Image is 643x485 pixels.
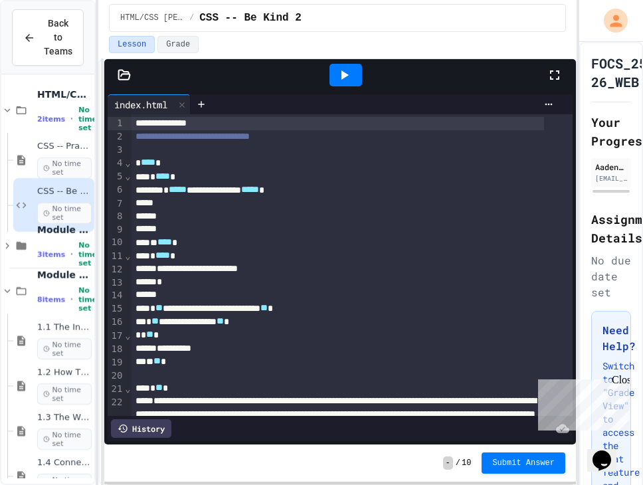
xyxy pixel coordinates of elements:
span: Module 0: Welcome to Web Development [37,224,92,236]
span: HTML/CSS [PERSON_NAME] [37,88,92,100]
div: History [111,419,171,438]
div: 3 [108,144,124,157]
span: HTML/CSS Campbell [120,13,184,23]
div: 6 [108,183,124,197]
span: 1.2 How The Internet Works [37,367,92,378]
span: No time set [78,241,97,268]
span: • [70,249,73,260]
button: Lesson [109,36,155,53]
h3: Need Help? [602,322,620,354]
iframe: chat widget [587,432,630,472]
div: 8 [108,210,124,223]
div: 17 [108,330,124,343]
div: No due date set [591,252,631,300]
span: Fold line [124,330,131,341]
div: 22 [108,396,124,461]
span: CSS -- Be Kind 2 [199,10,302,26]
h2: Assignment Details [591,210,631,247]
span: 3 items [37,250,65,259]
span: Fold line [124,383,131,394]
h2: Your Progress [591,113,631,150]
span: / [456,458,460,468]
div: 13 [108,276,124,290]
span: 1.1 The Internet and its Impact on Society [37,322,92,333]
span: Back to Teams [43,17,72,58]
span: - [443,456,453,470]
div: 12 [108,263,124,276]
span: • [70,114,73,124]
span: No time set [37,429,92,450]
span: 8 items [37,296,65,304]
span: Fold line [124,171,131,181]
span: No time set [37,157,92,179]
div: 4 [108,157,124,170]
span: 10 [462,458,471,468]
span: 1.3 The World Wide Web [37,412,92,423]
span: 1.4 Connecting to a Website [37,457,92,468]
div: 15 [108,302,124,316]
div: My Account [590,5,631,36]
iframe: chat widget [533,374,630,431]
span: No time set [37,203,92,224]
span: Fold line [124,250,131,261]
span: / [189,13,194,23]
span: CSS -- Be Kind 2 [37,186,92,197]
div: 20 [108,369,124,383]
span: CSS -- Practice Activity 1 [37,141,92,152]
div: index.html [108,98,174,112]
span: No time set [37,338,92,359]
div: 5 [108,170,124,183]
div: 1 [108,117,124,130]
div: 14 [108,289,124,302]
span: Module 1: Intro to the Web [37,269,92,281]
div: Chat with us now!Close [5,5,92,84]
span: No time set [78,106,97,132]
button: Grade [157,36,199,53]
div: 11 [108,250,124,263]
div: 10 [108,236,124,249]
div: Aaden [PERSON_NAME] [595,161,627,173]
div: 18 [108,343,124,356]
div: 19 [108,356,124,369]
span: No time set [37,383,92,405]
span: 2 items [37,115,65,124]
span: • [70,294,73,305]
div: 9 [108,223,124,237]
div: 21 [108,383,124,396]
div: 16 [108,316,124,329]
div: 7 [108,197,124,211]
div: 2 [108,130,124,144]
div: [EMAIL_ADDRESS][DOMAIN_NAME] [595,173,627,183]
span: No time set [78,286,97,313]
span: Submit Answer [492,458,555,468]
span: Fold line [124,157,131,168]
